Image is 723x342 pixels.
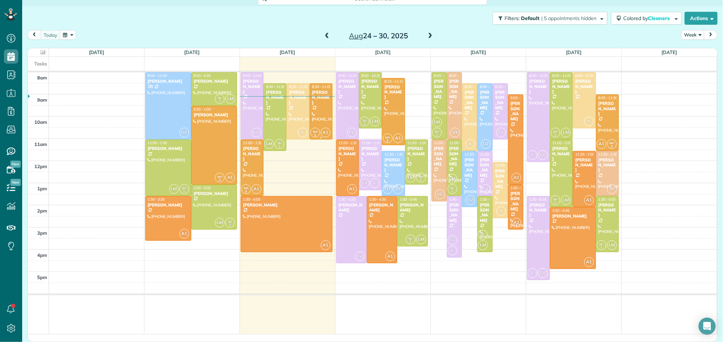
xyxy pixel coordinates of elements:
[495,84,515,89] span: 8:30 - 11:00
[449,141,469,145] span: 11:00 - 1:30
[194,107,211,112] span: 9:30 - 1:00
[243,146,261,161] div: [PERSON_NAME]
[450,186,454,190] span: SH
[406,173,415,182] span: LM
[538,150,548,160] span: FV
[449,73,469,78] span: 8:00 - 11:00
[193,112,235,117] div: [PERSON_NAME]
[313,130,318,133] span: MA
[599,242,604,246] span: SH
[375,49,391,55] a: [DATE]
[225,94,235,104] span: LM
[510,191,521,212] div: [PERSON_NAME]
[225,173,235,182] span: A1
[312,90,330,105] div: [PERSON_NAME]
[450,128,460,137] span: VE
[434,79,445,99] div: [PERSON_NAME]
[575,73,595,78] span: 8:00 - 10:30
[496,206,506,216] span: X
[528,150,537,160] span: F
[478,240,488,250] span: LM
[561,195,571,205] span: LM
[148,197,165,202] span: 1:30 - 3:30
[552,141,572,145] span: 11:00 - 2:00
[243,202,330,207] div: [PERSON_NAME]
[512,173,521,182] span: A1
[566,49,582,55] a: [DATE]
[471,49,486,55] a: [DATE]
[538,268,548,278] span: FV
[193,79,235,84] div: [PERSON_NAME]
[607,240,617,250] span: LM
[432,117,442,127] span: LM
[217,175,222,179] span: MA
[180,188,189,195] small: 1
[685,12,718,25] button: Actions
[521,15,540,21] span: Default
[433,132,442,139] small: 1
[598,101,617,116] div: [PERSON_NAME]
[449,197,467,202] span: 1:30 - 4:15
[40,30,60,40] button: today
[338,79,357,94] div: [PERSON_NAME]
[541,15,597,21] span: | 5 appointments hidden
[34,141,47,147] span: 11am
[529,79,548,94] div: [PERSON_NAME]
[464,90,475,111] div: [PERSON_NAME]
[529,202,548,218] div: [PERSON_NAME]
[384,79,404,84] span: 8:15 - 11:15
[584,257,594,267] span: A1
[584,195,594,205] span: A1
[218,96,222,100] span: SH
[511,96,528,100] span: 9:00 - 1:00
[610,141,614,145] span: MA
[311,132,320,139] small: 3
[561,128,571,137] span: LM
[347,128,357,137] span: FV
[369,202,395,213] div: [PERSON_NAME]
[321,128,330,137] span: A1
[148,141,167,145] span: 11:00 - 1:30
[599,96,618,100] span: 9:00 - 11:30
[434,73,453,78] span: 8:00 - 11:00
[435,130,439,133] span: SH
[448,174,457,184] span: LM
[349,31,363,40] span: Aug
[511,186,528,190] span: 1:00 - 3:00
[699,318,716,335] div: Open Intercom Messenger
[597,244,606,251] small: 1
[512,218,521,228] span: A1
[599,197,616,202] span: 1:30 - 4:00
[264,139,274,149] span: LM
[384,152,404,157] span: 11:30 - 1:30
[393,184,403,194] span: VE
[597,139,606,149] span: A1
[434,146,445,167] div: [PERSON_NAME]
[289,90,307,105] div: [PERSON_NAME]
[481,184,491,194] span: FV
[584,117,594,126] span: X
[277,141,282,145] span: SH
[252,184,261,194] span: A1
[37,97,47,103] span: 9am
[361,79,380,94] div: [PERSON_NAME]
[266,84,285,89] span: 8:30 - 11:30
[384,84,403,100] div: [PERSON_NAME]
[37,208,47,214] span: 2pm
[243,79,261,94] div: [PERSON_NAME]
[34,119,47,125] span: 10am
[275,143,284,150] small: 1
[369,197,387,202] span: 1:30 - 4:30
[179,229,189,239] span: A1
[406,239,415,245] small: 1
[34,61,47,67] span: Tasks
[182,186,186,190] span: SH
[607,184,617,194] span: VE
[449,79,460,99] div: [PERSON_NAME]
[419,175,423,179] span: SH
[252,128,261,137] span: FV
[383,184,393,194] span: D2
[289,84,308,89] span: 8:30 - 11:00
[480,84,499,89] span: 8:30 - 11:30
[37,252,47,258] span: 4pm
